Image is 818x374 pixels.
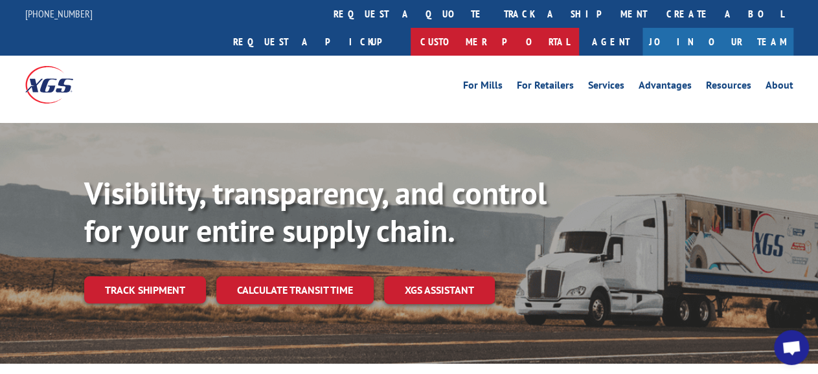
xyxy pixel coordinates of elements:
[766,80,793,94] a: About
[216,276,374,304] a: Calculate transit time
[463,80,503,94] a: For Mills
[411,28,579,56] a: Customer Portal
[774,330,809,365] div: Open chat
[84,276,206,303] a: Track shipment
[588,80,624,94] a: Services
[223,28,411,56] a: Request a pickup
[84,173,547,250] b: Visibility, transparency, and control for your entire supply chain.
[25,7,93,20] a: [PHONE_NUMBER]
[642,28,793,56] a: Join Our Team
[384,276,495,304] a: XGS ASSISTANT
[706,80,751,94] a: Resources
[579,28,642,56] a: Agent
[517,80,574,94] a: For Retailers
[639,80,692,94] a: Advantages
